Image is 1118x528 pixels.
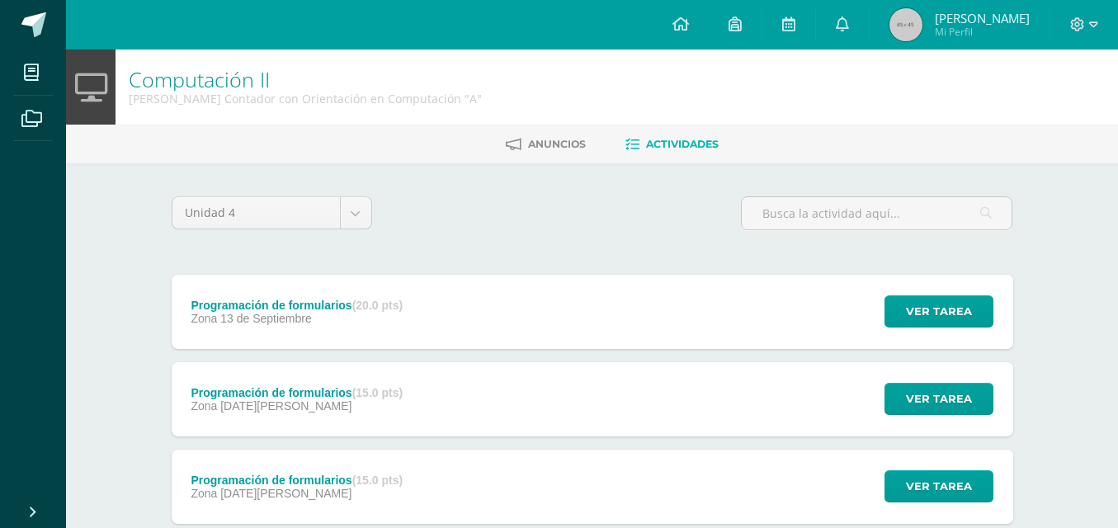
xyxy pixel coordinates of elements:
button: Ver tarea [884,383,993,415]
span: Anuncios [528,138,586,150]
input: Busca la actividad aquí... [742,197,1012,229]
strong: (15.0 pts) [352,386,403,399]
button: Ver tarea [884,295,993,328]
span: Ver tarea [906,471,972,502]
a: Anuncios [506,131,586,158]
span: Ver tarea [906,384,972,414]
strong: (15.0 pts) [352,474,403,487]
span: Ver tarea [906,296,972,327]
a: Computación II [129,65,270,93]
div: Quinto Perito Contador con Orientación en Computación 'A' [129,91,482,106]
img: 45x45 [889,8,922,41]
strong: (20.0 pts) [352,299,403,312]
div: Programación de formularios [191,386,403,399]
span: Zona [191,399,217,412]
span: Zona [191,312,217,325]
div: Programación de formularios [191,299,403,312]
span: [DATE][PERSON_NAME] [220,399,351,412]
div: Programación de formularios [191,474,403,487]
button: Ver tarea [884,470,993,502]
span: Unidad 4 [185,197,328,229]
span: Actividades [646,138,719,150]
span: Zona [191,487,217,500]
h1: Computación II [129,68,482,91]
span: [PERSON_NAME] [935,10,1030,26]
a: Unidad 4 [172,197,371,229]
span: 13 de Septiembre [220,312,312,325]
a: Actividades [625,131,719,158]
span: [DATE][PERSON_NAME] [220,487,351,500]
span: Mi Perfil [935,25,1030,39]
